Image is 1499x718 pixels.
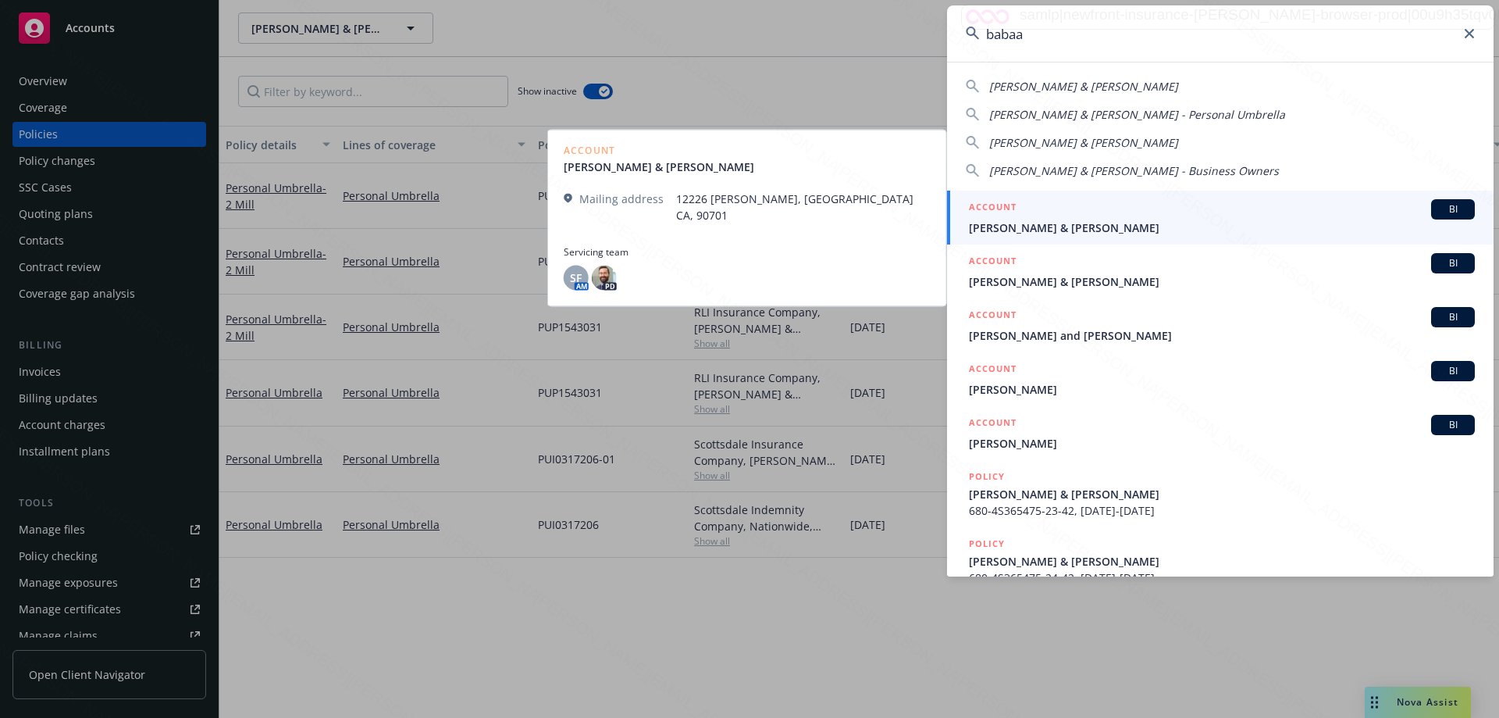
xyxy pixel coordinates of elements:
h5: ACCOUNT [969,199,1017,218]
span: [PERSON_NAME] & [PERSON_NAME] [969,553,1475,570]
a: ACCOUNTBI[PERSON_NAME] [947,406,1494,460]
span: [PERSON_NAME] [969,381,1475,398]
a: ACCOUNTBI[PERSON_NAME] [947,352,1494,406]
h5: POLICY [969,536,1005,552]
a: ACCOUNTBI[PERSON_NAME] & [PERSON_NAME] [947,191,1494,245]
a: POLICY[PERSON_NAME] & [PERSON_NAME]680-4S365475-23-42, [DATE]-[DATE] [947,460,1494,527]
h5: POLICY [969,469,1005,484]
span: 680-4S365475-24-42, [DATE]-[DATE] [969,570,1475,586]
span: [PERSON_NAME] & [PERSON_NAME] [989,79,1178,94]
span: [PERSON_NAME] and [PERSON_NAME] [969,327,1475,344]
a: POLICY[PERSON_NAME] & [PERSON_NAME]680-4S365475-24-42, [DATE]-[DATE] [947,527,1494,595]
span: [PERSON_NAME] & [PERSON_NAME] - Personal Umbrella [989,107,1285,122]
span: 680-4S365475-23-42, [DATE]-[DATE] [969,502,1475,519]
span: [PERSON_NAME] & [PERSON_NAME] [989,135,1178,150]
h5: ACCOUNT [969,361,1017,380]
h5: ACCOUNT [969,253,1017,272]
span: [PERSON_NAME] & [PERSON_NAME] [969,486,1475,502]
span: [PERSON_NAME] [969,435,1475,452]
a: ACCOUNTBI[PERSON_NAME] and [PERSON_NAME] [947,298,1494,352]
a: ACCOUNTBI[PERSON_NAME] & [PERSON_NAME] [947,245,1494,298]
h5: ACCOUNT [969,415,1017,434]
span: BI [1437,364,1469,378]
span: [PERSON_NAME] & [PERSON_NAME] - Business Owners [989,163,1279,178]
span: BI [1437,202,1469,216]
span: BI [1437,256,1469,270]
span: BI [1437,310,1469,324]
span: [PERSON_NAME] & [PERSON_NAME] [969,273,1475,290]
input: Search... [947,5,1494,62]
span: BI [1437,418,1469,432]
h5: ACCOUNT [969,307,1017,326]
span: [PERSON_NAME] & [PERSON_NAME] [969,220,1475,236]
